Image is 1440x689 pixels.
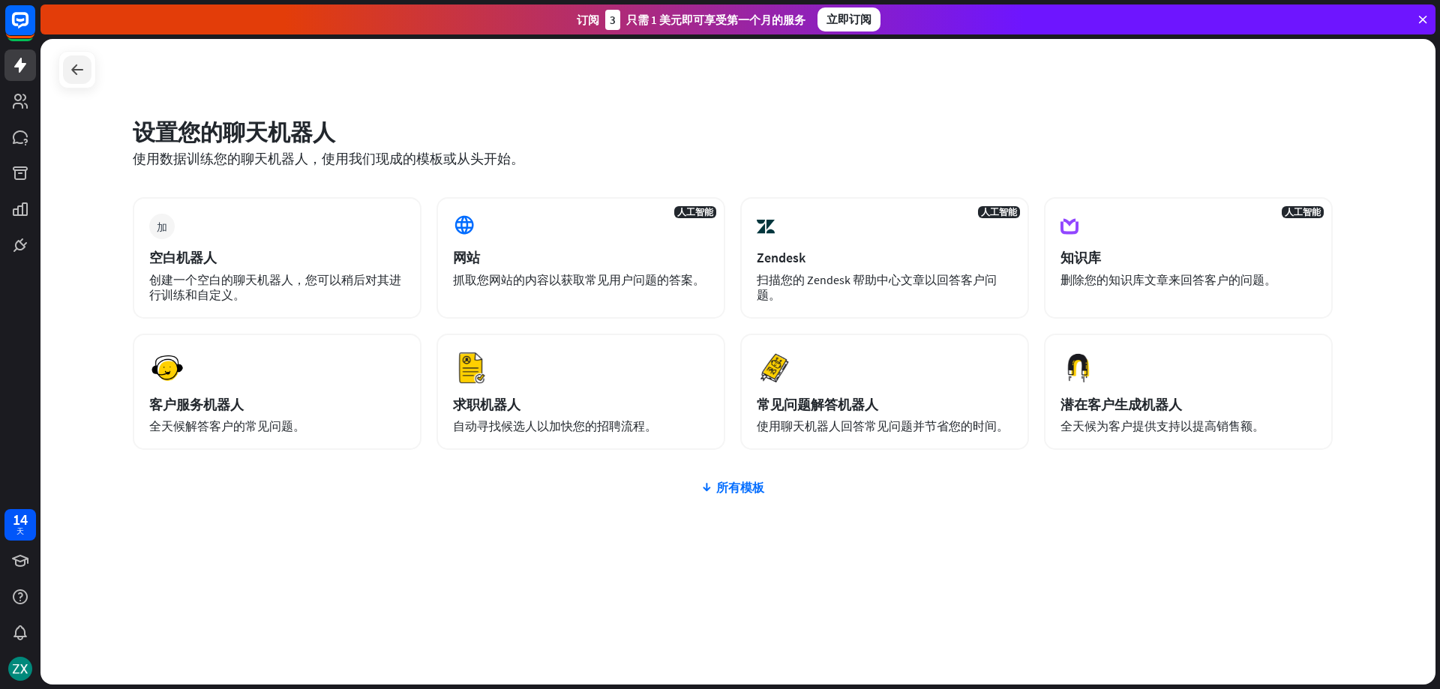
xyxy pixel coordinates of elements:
[133,150,524,167] font: 使用数据训练您的聊天机器人，使用我们现成的模板或从头开始。
[13,510,28,529] font: 14
[1060,249,1101,266] font: 知识库
[757,396,878,413] font: 常见问题解答机器人
[453,396,520,413] font: 求职机器人
[157,221,167,232] font: 加
[677,206,713,217] font: 人工智能
[133,118,335,146] font: 设置您的聊天机器人
[577,13,599,27] font: 订阅
[453,418,657,433] font: 自动寻找候选人以加快您的招聘流程。
[149,249,217,266] font: 空白机器人
[1285,206,1321,217] font: 人工智能
[149,418,305,433] font: 全天候解答客户的常见问题。
[981,206,1017,217] font: 人工智能
[12,6,57,51] button: 打开 LiveChat 聊天小部件
[1060,418,1264,433] font: 全天候为客户提供支持以提高销售额。
[1060,396,1182,413] font: 潜在客户生成机器人
[610,13,616,27] font: 3
[1060,272,1276,287] font: 删除您的知识库文章来回答客户的问题。
[4,509,36,541] a: 14 天
[149,272,401,302] font: 创建一个空白的聊天机器人，您可以稍后对其进行训练和自定义。
[716,480,764,495] font: 所有模板
[757,418,1009,433] font: 使用聊天机器人回答常见问题并节省您的时间。
[453,249,480,266] font: 网站
[757,249,805,266] font: Zendesk
[826,12,871,26] font: 立即订阅
[16,526,24,536] font: 天
[757,272,997,302] font: 扫描您的 Zendesk 帮助中心文章以回答客户问题。
[149,396,244,413] font: 客户服务机器人
[626,13,805,27] font: 只需 1 美元即可享受第一个月的服务
[453,272,705,287] font: 抓取您网站的内容以获取常见用户问题的答案。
